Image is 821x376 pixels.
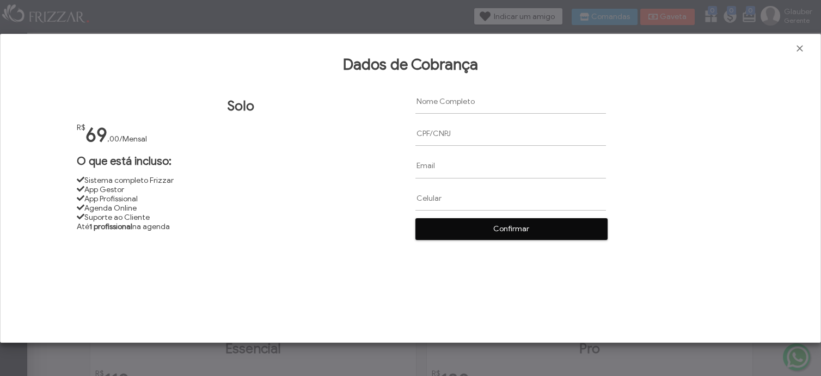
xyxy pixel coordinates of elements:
li: Sistema completo Frizzar [77,176,406,185]
li: App Gestor [77,185,406,194]
strong: 1 profissional [89,222,132,231]
h1: Dados de Cobrança [16,55,805,74]
span: ,00 [107,134,119,144]
li: Até na agenda [77,222,406,231]
input: Email [415,153,606,178]
span: Confirmar [423,221,599,237]
input: Nome Completo [415,89,606,114]
a: Fechar [794,43,805,54]
input: CPF/CNPJ [415,121,606,146]
h1: O que está incluso: [77,155,406,168]
span: 69 [85,123,107,147]
li: App Profissional [77,194,406,204]
li: Suporte ao Cliente [77,213,406,222]
h1: Solo [77,98,406,114]
span: /Mensal [119,134,147,144]
input: Celular [415,186,606,210]
button: Confirmar [415,218,607,240]
span: R$ [77,123,85,132]
li: Agenda Online [77,204,406,213]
